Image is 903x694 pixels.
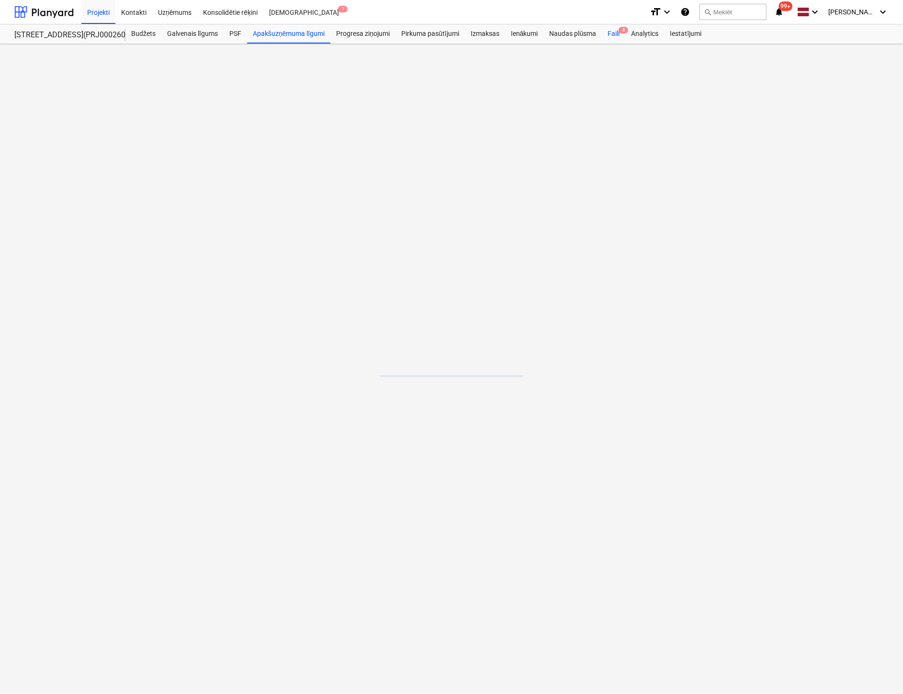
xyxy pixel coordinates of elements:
[247,24,330,44] a: Apakšuzņēmuma līgumi
[661,6,673,18] i: keyboard_arrow_down
[664,24,707,44] a: Iestatījumi
[338,6,348,12] span: 7
[625,24,664,44] a: Analytics
[161,24,224,44] a: Galvenais līgums
[125,24,161,44] a: Budžets
[224,24,247,44] a: PSF
[602,24,625,44] div: Faili
[505,24,544,44] a: Ienākumi
[855,648,903,694] iframe: Chat Widget
[330,24,395,44] a: Progresa ziņojumi
[619,27,628,34] span: 8
[828,8,876,16] span: [PERSON_NAME]
[395,24,465,44] a: Pirkuma pasūtījumi
[544,24,602,44] a: Naudas plūsma
[700,4,767,20] button: Meklēt
[650,6,661,18] i: format_size
[14,30,114,40] div: [STREET_ADDRESS](PRJ0002600) 2601946
[602,24,625,44] a: Faili8
[877,6,889,18] i: keyboard_arrow_down
[465,24,505,44] a: Izmaksas
[779,1,793,11] span: 99+
[774,6,784,18] i: notifications
[809,6,821,18] i: keyboard_arrow_down
[704,8,711,16] span: search
[680,6,690,18] i: Zināšanu pamats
